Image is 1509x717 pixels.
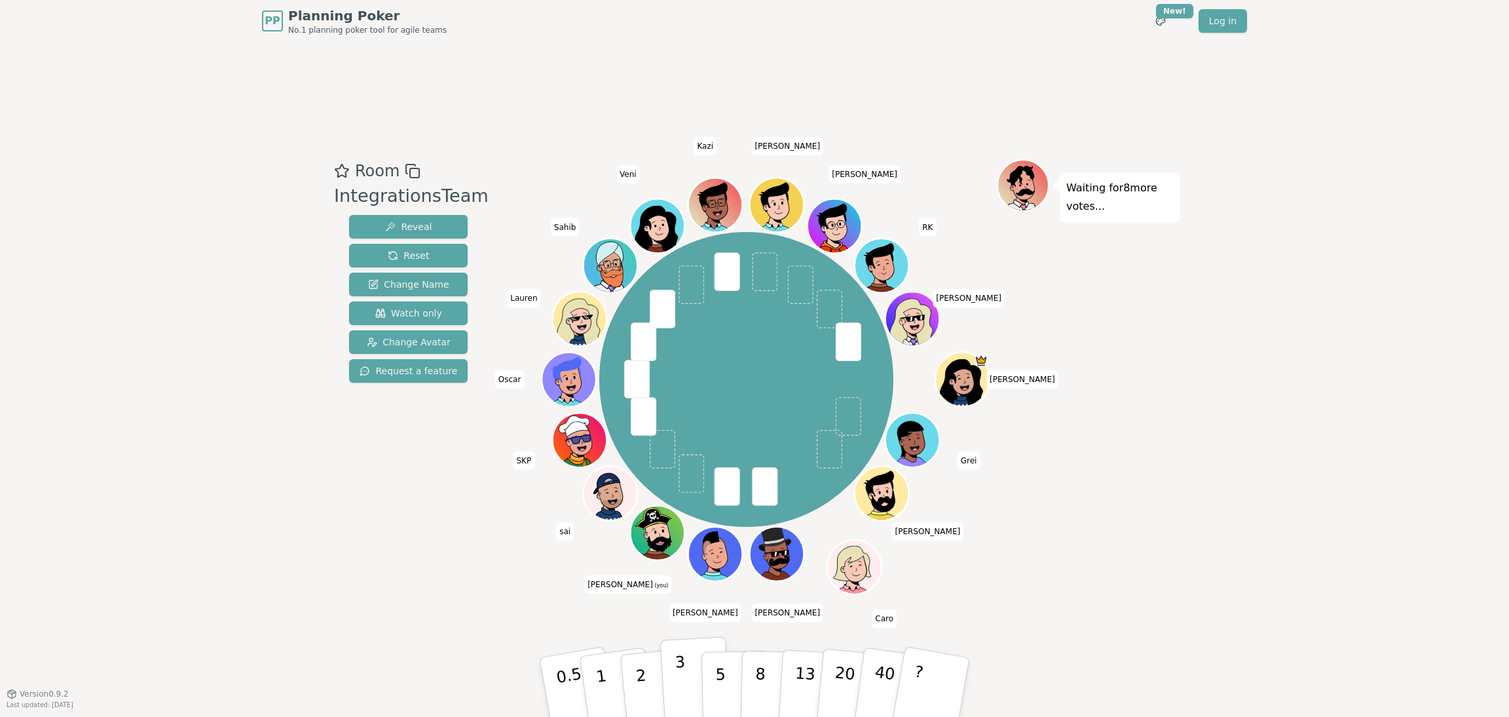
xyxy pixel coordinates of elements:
[349,215,468,239] button: Reveal
[360,364,457,378] span: Request a feature
[507,289,540,307] span: Click to change your name
[334,183,489,210] div: IntegrationsTeam
[933,289,1005,307] span: Click to change your name
[829,165,901,184] span: Click to change your name
[349,359,468,383] button: Request a feature
[872,610,897,628] span: Click to change your name
[367,336,451,349] span: Change Avatar
[288,7,447,25] span: Planning Poker
[751,137,823,155] span: Click to change your name
[349,273,468,296] button: Change Name
[1149,9,1172,33] button: New!
[551,218,580,237] span: Click to change your name
[891,522,963,541] span: Click to change your name
[368,278,449,291] span: Change Name
[388,249,429,262] span: Reset
[616,165,640,184] span: Click to change your name
[694,137,717,155] span: Click to change your name
[1156,4,1193,18] div: New!
[349,301,468,325] button: Watch only
[1199,9,1247,33] a: Log in
[919,218,936,237] span: Click to change your name
[20,689,69,699] span: Version 0.9.2
[556,522,574,541] span: Click to change your name
[513,452,535,470] span: Click to change your name
[385,220,432,233] span: Reveal
[975,354,988,368] span: Kate is the host
[1066,179,1174,216] p: Waiting for 8 more votes...
[7,701,73,708] span: Last updated: [DATE]
[751,604,823,622] span: Click to change your name
[495,370,525,389] span: Click to change your name
[7,689,69,699] button: Version0.9.2
[288,25,447,35] span: No.1 planning poker tool for agile teams
[375,307,442,320] span: Watch only
[958,452,980,470] span: Click to change your name
[669,604,741,622] span: Click to change your name
[262,7,447,35] a: PPPlanning PokerNo.1 planning poker tool for agile teams
[349,244,468,267] button: Reset
[584,575,671,594] span: Click to change your name
[349,330,468,354] button: Change Avatar
[653,583,669,589] span: (you)
[334,159,350,183] button: Add as favourite
[986,370,1058,389] span: Click to change your name
[355,159,400,183] span: Room
[265,13,280,29] span: PP
[632,507,683,558] button: Click to change your avatar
